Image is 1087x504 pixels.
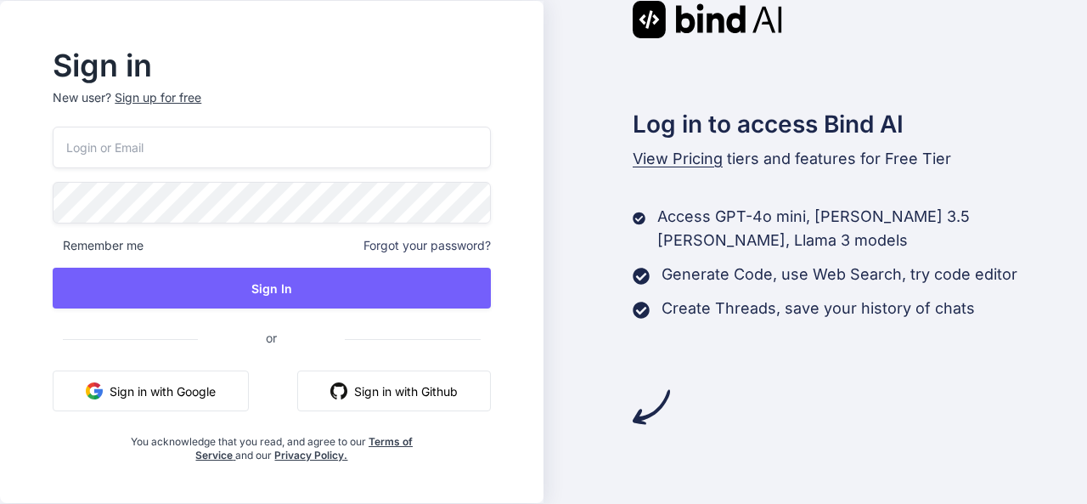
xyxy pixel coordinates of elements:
[126,425,418,462] div: You acknowledge that you read, and agree to our and our
[195,435,413,462] a: Terms of Service
[363,237,491,254] span: Forgot your password?
[198,317,345,359] span: or
[633,150,723,167] span: View Pricing
[53,371,249,411] button: Sign in with Google
[633,388,670,426] img: arrow
[115,89,201,106] div: Sign up for free
[53,52,490,79] h2: Sign in
[657,205,1087,252] p: Access GPT-4o mini, [PERSON_NAME] 3.5 [PERSON_NAME], Llama 3 models
[633,147,1087,171] p: tiers and features for Free Tier
[53,268,490,309] button: Sign In
[662,297,975,320] p: Create Threads, save your history of chats
[53,127,490,168] input: Login or Email
[330,382,347,399] img: github
[662,263,1017,286] p: Generate Code, use Web Search, try code editor
[633,1,782,38] img: Bind AI logo
[53,89,490,127] p: New user?
[297,371,491,411] button: Sign in with Github
[274,449,347,462] a: Privacy Policy.
[53,237,144,254] span: Remember me
[633,106,1087,142] h2: Log in to access Bind AI
[86,382,103,399] img: google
